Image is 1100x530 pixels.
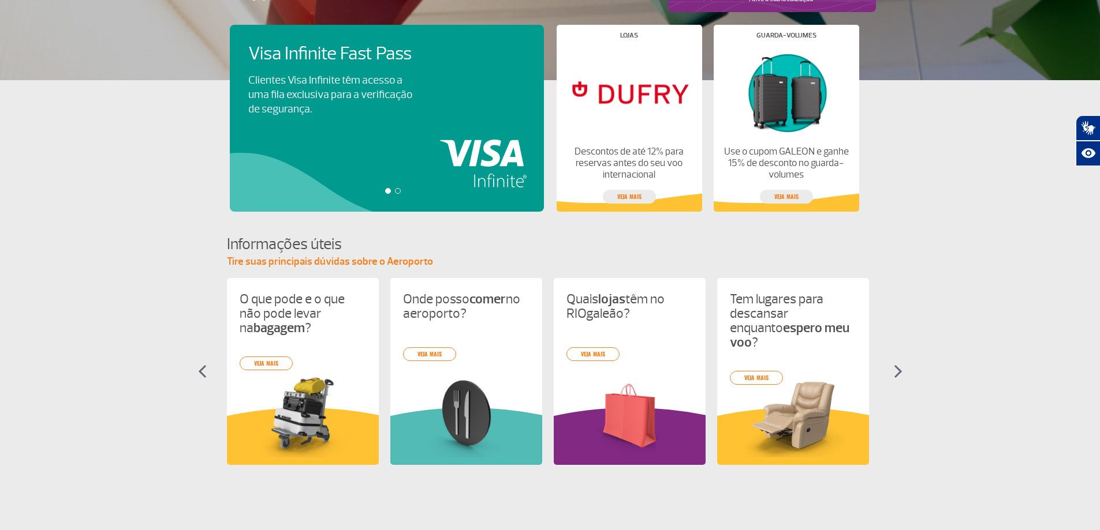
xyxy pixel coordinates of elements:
[1076,141,1100,166] button: Abrir recursos assistivos.
[730,292,856,349] p: Tem lugares para descansar enquanto ?
[603,190,656,204] a: veja mais
[756,32,816,39] h4: Guarda-volumes
[730,371,783,385] a: veja mais
[730,375,856,457] img: card%20informa%C3%A7%C3%B5es%204.png
[403,347,456,361] a: veja mais
[566,292,693,321] p: Quais têm no RIOgaleão?
[469,291,506,307] strong: comer
[554,408,706,465] img: roxoInformacoesUteis.svg
[198,364,207,378] img: seta-esquerda
[598,291,625,307] strong: lojas
[227,234,874,255] h4: Informações úteis
[723,146,849,181] p: Use o cupom GALEON e ganhe 15% de desconto no guarda-volumes
[1076,115,1100,166] div: Plugin de acessibilidade da Hand Talk.
[240,356,293,370] a: veja mais
[566,48,692,137] img: Lojas
[760,190,813,204] a: veja mais
[227,408,379,465] img: amareloInformacoesUteis.svg
[894,364,903,378] img: seta-direita
[390,408,542,465] img: verdeInformacoesUteis.svg
[566,347,620,361] a: veja mais
[248,73,412,116] p: Clientes Visa Infinite têm acesso a uma fila exclusiva para a verificação de segurança.
[253,319,305,336] strong: bagagem
[723,48,849,137] img: Guarda-volumes
[248,43,525,116] a: Visa Infinite Fast PassClientes Visa Infinite têm acesso a uma fila exclusiva para a verificação ...
[730,319,849,351] strong: espero meu voo
[240,292,366,335] p: O que pode e o que não pode levar na ?
[240,375,366,457] img: card%20informa%C3%A7%C3%B5es%201.png
[1076,115,1100,141] button: Abrir tradutor de língua de sinais.
[566,375,693,457] img: card%20informa%C3%A7%C3%B5es%206.png
[403,292,530,321] p: Onde posso no aeroporto?
[248,43,432,65] h4: Visa Infinite Fast Pass
[403,375,530,457] img: card%20informa%C3%A7%C3%B5es%208.png
[566,146,692,181] p: Descontos de até 12% para reservas antes do seu voo internacional
[620,32,638,39] h4: Lojas
[717,408,869,465] img: amareloInformacoesUteis.svg
[227,255,874,269] p: Tire suas principais dúvidas sobre o Aeroporto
